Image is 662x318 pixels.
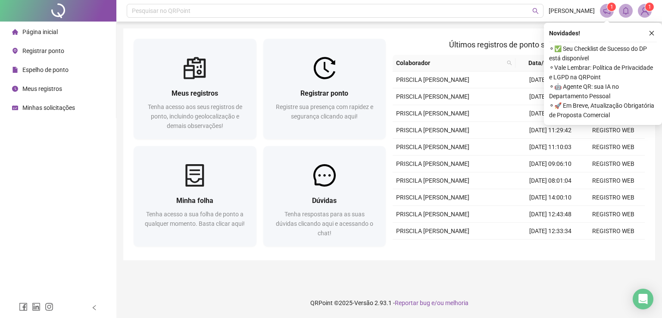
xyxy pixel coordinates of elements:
[32,302,41,311] span: linkedin
[396,143,469,150] span: PRISCILA [PERSON_NAME]
[549,44,657,63] span: ⚬ ✅ Seu Checklist de Sucesso do DP está disponível
[519,122,582,139] td: [DATE] 11:29:42
[134,39,256,139] a: Meus registrosTenha acesso aos seus registros de ponto, incluindo geolocalização e demais observa...
[134,146,256,246] a: Minha folhaTenha acesso a sua folha de ponto a qualquer momento. Basta clicar aqui!
[396,127,469,134] span: PRISCILA [PERSON_NAME]
[549,6,595,16] span: [PERSON_NAME]
[449,40,588,49] span: Últimos registros de ponto sincronizados
[645,3,654,11] sup: Atualize o seu contato no menu Meus Dados
[19,302,28,311] span: facebook
[354,299,373,306] span: Versão
[396,93,469,100] span: PRISCILA [PERSON_NAME]
[12,86,18,92] span: clock-circle
[145,211,245,227] span: Tenha acesso a sua folha de ponto a qualquer momento. Basta clicar aqui!
[396,76,469,83] span: PRISCILA [PERSON_NAME]
[12,67,18,73] span: file
[312,196,337,205] span: Dúvidas
[22,85,62,92] span: Meus registros
[607,3,616,11] sup: 1
[582,240,645,256] td: REGISTRO WEB
[649,30,655,36] span: close
[633,289,653,309] div: Open Intercom Messenger
[396,110,469,117] span: PRISCILA [PERSON_NAME]
[582,156,645,172] td: REGISTRO WEB
[648,4,651,10] span: 1
[22,28,58,35] span: Página inicial
[176,196,213,205] span: Minha folha
[507,60,512,65] span: search
[582,206,645,223] td: REGISTRO WEB
[582,223,645,240] td: REGISTRO WEB
[396,194,469,201] span: PRISCILA [PERSON_NAME]
[582,172,645,189] td: REGISTRO WEB
[582,189,645,206] td: REGISTRO WEB
[515,55,577,72] th: Data/Hora
[396,177,469,184] span: PRISCILA [PERSON_NAME]
[519,223,582,240] td: [DATE] 12:33:34
[638,4,651,17] img: 92619
[172,89,218,97] span: Meus registros
[276,103,373,120] span: Registre sua presença com rapidez e segurança clicando aqui!
[582,122,645,139] td: REGISTRO WEB
[519,206,582,223] td: [DATE] 12:43:48
[519,58,566,68] span: Data/Hora
[532,8,539,14] span: search
[263,146,386,246] a: DúvidasTenha respostas para as suas dúvidas clicando aqui e acessando o chat!
[519,240,582,256] td: [DATE] 11:22:13
[12,29,18,35] span: home
[519,139,582,156] td: [DATE] 11:10:03
[22,66,69,73] span: Espelho de ponto
[116,288,662,318] footer: QRPoint © 2025 - 2.93.1 -
[91,305,97,311] span: left
[12,105,18,111] span: schedule
[549,101,657,120] span: ⚬ 🚀 Em Breve, Atualização Obrigatória de Proposta Comercial
[519,156,582,172] td: [DATE] 09:06:10
[300,89,348,97] span: Registrar ponto
[45,302,53,311] span: instagram
[519,189,582,206] td: [DATE] 14:00:10
[263,39,386,139] a: Registrar pontoRegistre sua presença com rapidez e segurança clicando aqui!
[519,172,582,189] td: [DATE] 08:01:04
[505,56,514,69] span: search
[12,48,18,54] span: environment
[396,160,469,167] span: PRISCILA [PERSON_NAME]
[396,58,503,68] span: Colaborador
[22,104,75,111] span: Minhas solicitações
[603,7,611,15] span: notification
[148,103,242,129] span: Tenha acesso aos seus registros de ponto, incluindo geolocalização e demais observações!
[276,211,373,237] span: Tenha respostas para as suas dúvidas clicando aqui e acessando o chat!
[396,211,469,218] span: PRISCILA [PERSON_NAME]
[549,28,580,38] span: Novidades !
[396,228,469,234] span: PRISCILA [PERSON_NAME]
[622,7,630,15] span: bell
[582,139,645,156] td: REGISTRO WEB
[519,72,582,88] td: [DATE] 14:00:20
[519,105,582,122] td: [DATE] 12:37:39
[610,4,613,10] span: 1
[549,63,657,82] span: ⚬ Vale Lembrar: Política de Privacidade e LGPD na QRPoint
[519,88,582,105] td: [DATE] 12:47:36
[549,82,657,101] span: ⚬ 🤖 Agente QR: sua IA no Departamento Pessoal
[22,47,64,54] span: Registrar ponto
[395,299,468,306] span: Reportar bug e/ou melhoria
